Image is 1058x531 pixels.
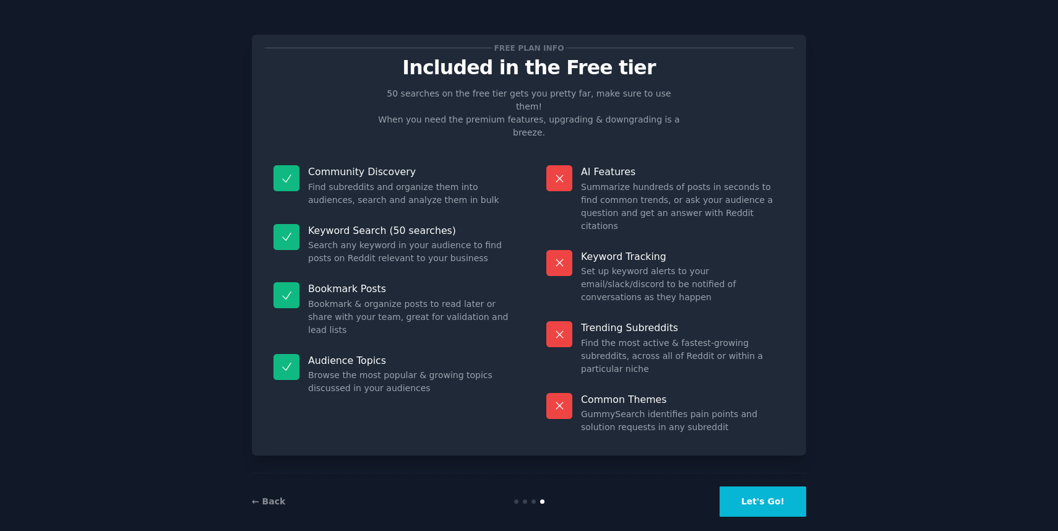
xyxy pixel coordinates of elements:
[308,282,512,295] p: Bookmark Posts
[581,165,785,178] p: AI Features
[308,354,512,367] p: Audience Topics
[308,181,512,207] dd: Find subreddits and organize them into audiences, search and analyze them in bulk
[492,41,566,54] span: Free plan info
[581,393,785,406] p: Common Themes
[308,224,512,237] p: Keyword Search (50 searches)
[581,408,785,434] dd: GummySearch identifies pain points and solution requests in any subreddit
[373,87,685,139] p: 50 searches on the free tier gets you pretty far, make sure to use them! When you need the premiu...
[720,486,806,517] button: Let's Go!
[581,265,785,304] dd: Set up keyword alerts to your email/slack/discord to be notified of conversations as they happen
[308,165,512,178] p: Community Discovery
[308,369,512,395] dd: Browse the most popular & growing topics discussed in your audiences
[265,57,793,79] p: Included in the Free tier
[308,239,512,265] dd: Search any keyword in your audience to find posts on Reddit relevant to your business
[581,250,785,263] p: Keyword Tracking
[252,496,285,506] a: ← Back
[581,337,785,376] dd: Find the most active & fastest-growing subreddits, across all of Reddit or within a particular niche
[581,321,785,334] p: Trending Subreddits
[581,181,785,233] dd: Summarize hundreds of posts in seconds to find common trends, or ask your audience a question and...
[308,298,512,337] dd: Bookmark & organize posts to read later or share with your team, great for validation and lead lists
